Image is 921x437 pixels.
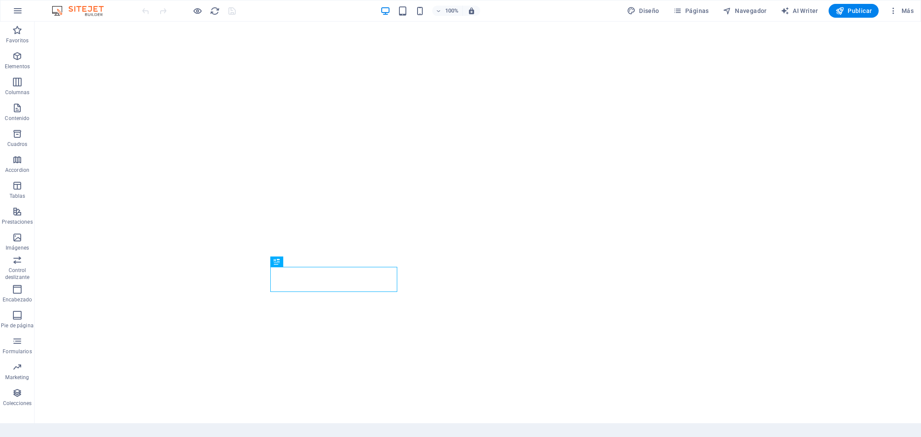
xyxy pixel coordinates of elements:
[445,6,459,16] h6: 100%
[1,322,33,329] p: Pie de página
[6,37,28,44] p: Favoritos
[5,115,29,122] p: Contenido
[5,63,30,70] p: Elementos
[7,141,28,148] p: Cuadros
[3,400,32,407] p: Colecciones
[3,348,32,355] p: Formularios
[670,4,712,18] button: Páginas
[5,89,30,96] p: Columnas
[210,6,220,16] i: Volver a cargar página
[836,6,872,15] span: Publicar
[781,6,818,15] span: AI Writer
[5,374,29,381] p: Marketing
[623,4,663,18] div: Diseño (Ctrl+Alt+Y)
[468,7,475,15] i: Al redimensionar, ajustar el nivel de zoom automáticamente para ajustarse al dispositivo elegido.
[209,6,220,16] button: reload
[9,193,25,199] p: Tablas
[723,6,767,15] span: Navegador
[829,4,879,18] button: Publicar
[719,4,770,18] button: Navegador
[2,218,32,225] p: Prestaciones
[777,4,822,18] button: AI Writer
[623,4,663,18] button: Diseño
[886,4,917,18] button: Más
[432,6,463,16] button: 100%
[627,6,659,15] span: Diseño
[673,6,709,15] span: Páginas
[50,6,114,16] img: Editor Logo
[889,6,914,15] span: Más
[5,167,29,174] p: Accordion
[192,6,203,16] button: Haz clic para salir del modo de previsualización y seguir editando
[3,296,32,303] p: Encabezado
[6,244,29,251] p: Imágenes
